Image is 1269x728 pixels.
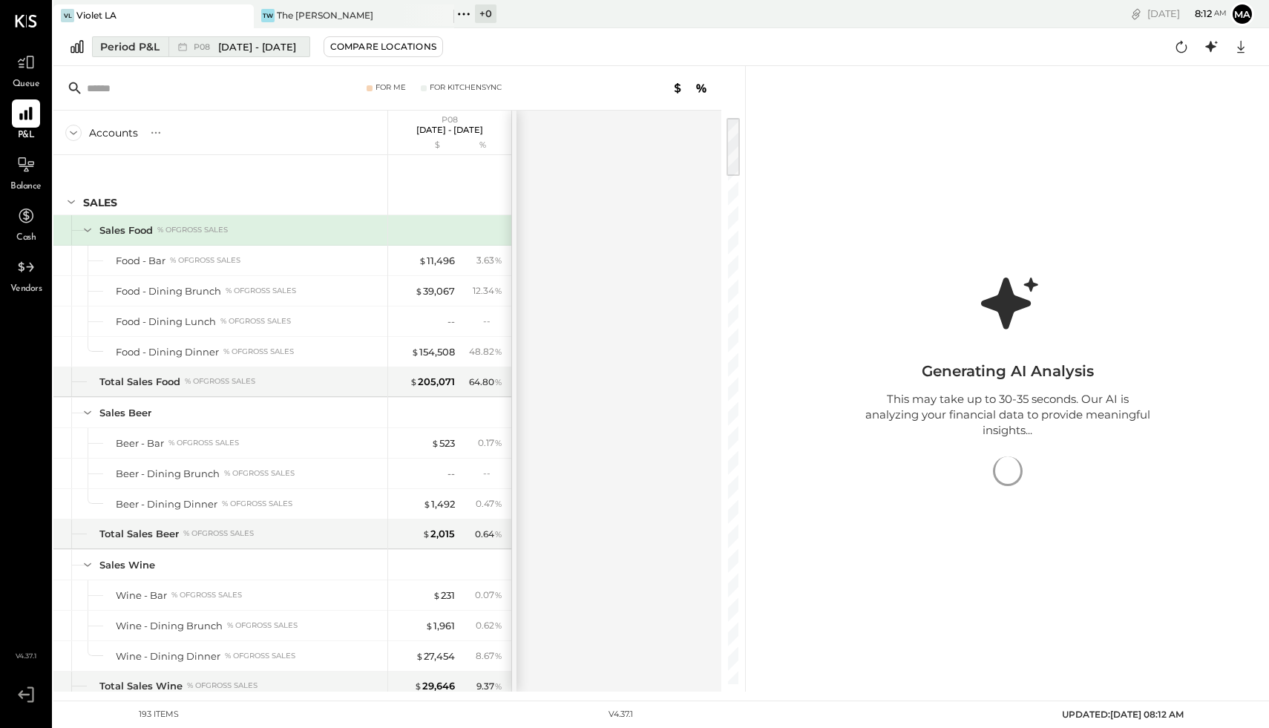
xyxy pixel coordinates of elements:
[410,375,455,389] div: 205,071
[223,347,294,357] div: % of GROSS SALES
[494,284,502,296] span: %
[324,36,443,57] button: Compare Locations
[1,202,51,245] a: Cash
[13,78,40,91] span: Queue
[476,619,502,632] div: 0.62
[494,588,502,600] span: %
[476,497,502,511] div: 0.47
[100,39,160,54] div: Period P&L
[494,619,502,631] span: %
[475,588,502,602] div: 0.07
[415,284,455,298] div: 39,067
[61,9,74,22] div: VL
[1,151,51,194] a: Balance
[447,315,455,329] div: --
[494,436,502,448] span: %
[277,9,373,22] div: The [PERSON_NAME]
[116,649,220,663] div: Wine - Dining Dinner
[139,709,179,721] div: 193 items
[411,345,455,359] div: 154,508
[1,253,51,296] a: Vendors
[476,680,502,693] div: 9.37
[469,345,502,358] div: 48.82
[222,499,292,509] div: % of GROSS SALES
[396,140,455,151] div: $
[425,619,455,633] div: 1,961
[83,195,117,210] div: SALES
[494,376,502,387] span: %
[483,315,502,327] div: --
[116,436,164,450] div: Beer - Bar
[494,345,502,357] span: %
[431,437,439,449] span: $
[1,99,51,142] a: P&L
[442,114,458,125] span: P08
[419,255,427,266] span: $
[494,254,502,266] span: %
[187,681,258,691] div: % of GROSS SALES
[157,225,228,235] div: % of GROSS SALES
[494,528,502,540] span: %
[116,467,220,481] div: Beer - Dining Brunch
[475,4,496,23] div: + 0
[430,82,502,93] div: For KitchenSync
[423,498,431,510] span: $
[494,680,502,692] span: %
[225,651,295,661] div: % of GROSS SALES
[261,9,275,22] div: TW
[185,376,255,387] div: % of GROSS SALES
[494,497,502,509] span: %
[459,140,507,151] div: %
[1230,2,1254,26] button: Ma
[76,9,117,22] div: Violet LA
[415,285,423,297] span: $
[99,527,179,541] div: Total Sales Beer
[414,679,455,693] div: 29,646
[89,125,138,140] div: Accounts
[416,649,455,663] div: 27,454
[227,620,298,631] div: % of GROSS SALES
[478,436,502,450] div: 0.17
[494,649,502,661] span: %
[414,680,422,692] span: $
[411,346,419,358] span: $
[116,345,219,359] div: Food - Dining Dinner
[116,588,167,603] div: Wine - Bar
[416,650,424,662] span: $
[170,255,240,266] div: % of GROSS SALES
[218,40,296,54] span: [DATE] - [DATE]
[1,48,51,91] a: Queue
[99,406,151,420] div: Sales Beer
[433,588,455,603] div: 231
[194,43,214,51] span: P08
[922,361,1094,382] div: Generating AI Analysis
[99,679,183,693] div: Total Sales Wine
[422,528,430,540] span: $
[10,180,42,194] span: Balance
[116,284,221,298] div: Food - Dining Brunch
[116,315,216,329] div: Food - Dining Lunch
[220,316,291,327] div: % of GROSS SALES
[1062,709,1184,720] span: UPDATED: [DATE] 08:12 AM
[431,436,455,450] div: 523
[473,284,502,298] div: 12.34
[92,36,310,57] button: Period P&L P08[DATE] - [DATE]
[447,467,455,481] div: --
[476,649,502,663] div: 8.67
[183,528,254,539] div: % of GROSS SALES
[423,497,455,511] div: 1,492
[116,254,165,268] div: Food - Bar
[609,709,633,721] div: v 4.37.1
[419,254,455,268] div: 11,496
[116,497,217,511] div: Beer - Dining Dinner
[433,589,441,601] span: $
[99,558,155,572] div: Sales Wine
[226,286,296,296] div: % of GROSS SALES
[376,82,406,93] div: For Me
[224,468,295,479] div: % of GROSS SALES
[16,232,36,245] span: Cash
[168,438,239,448] div: % of GROSS SALES
[422,527,455,541] div: 2,015
[469,376,502,389] div: 64.80
[10,283,42,296] span: Vendors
